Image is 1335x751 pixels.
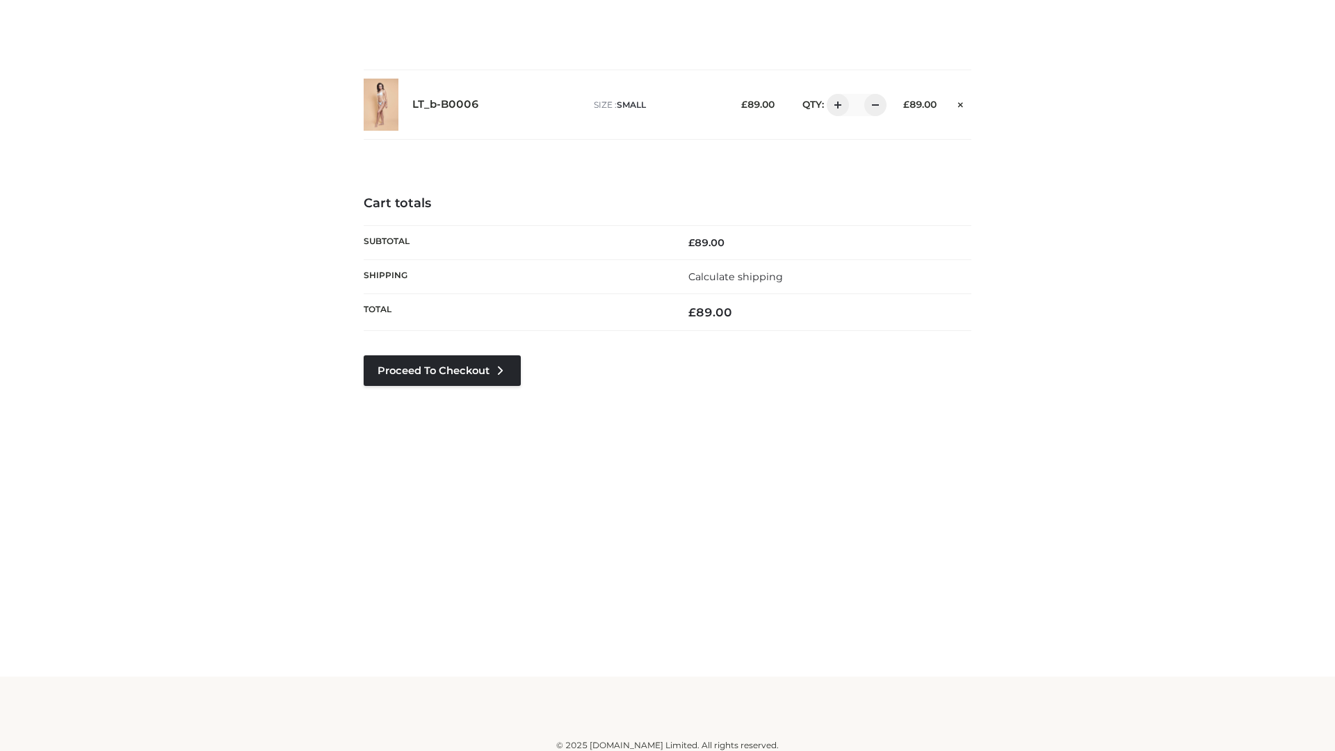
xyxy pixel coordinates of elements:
bdi: 89.00 [903,99,937,110]
bdi: 89.00 [741,99,775,110]
bdi: 89.00 [688,305,732,319]
a: Proceed to Checkout [364,355,521,386]
p: size : [594,99,720,111]
h4: Cart totals [364,196,971,211]
th: Subtotal [364,225,667,259]
bdi: 89.00 [688,236,725,249]
a: Remove this item [950,94,971,112]
a: LT_b-B0006 [412,98,479,111]
th: Total [364,294,667,331]
span: £ [688,305,696,319]
img: LT_b-B0006 - SMALL [364,79,398,131]
span: £ [903,99,909,110]
span: £ [741,99,747,110]
div: QTY: [788,94,882,116]
a: Calculate shipping [688,270,783,283]
span: £ [688,236,695,249]
span: SMALL [617,99,646,110]
th: Shipping [364,259,667,293]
